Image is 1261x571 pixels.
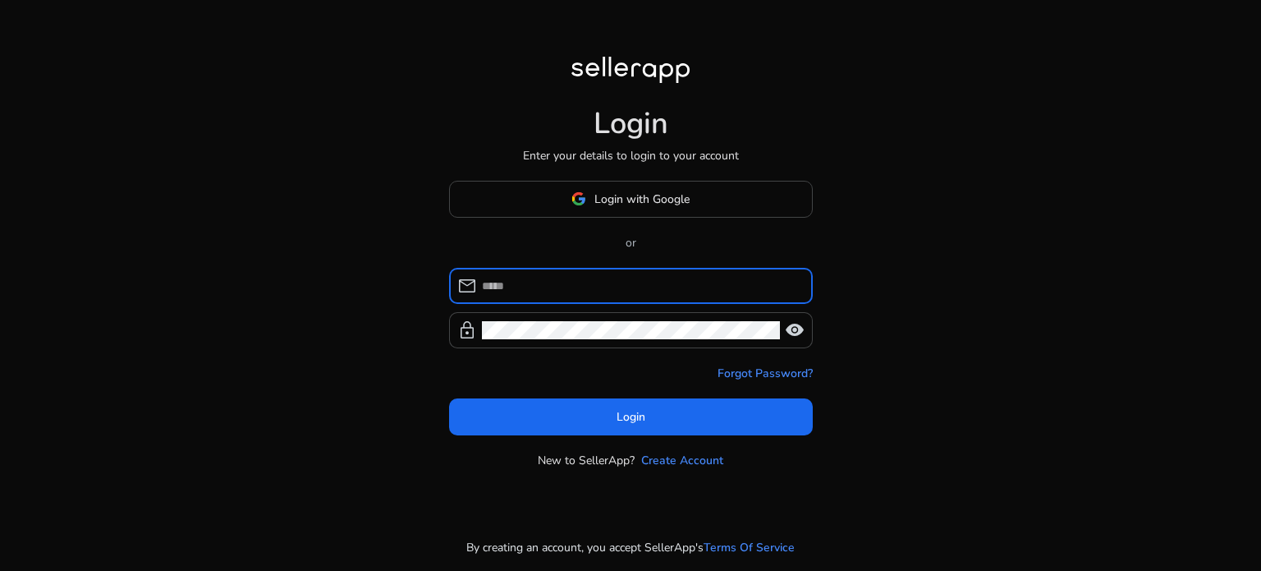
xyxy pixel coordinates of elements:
[641,452,723,469] a: Create Account
[718,365,813,382] a: Forgot Password?
[704,539,795,556] a: Terms Of Service
[594,191,690,208] span: Login with Google
[538,452,635,469] p: New to SellerApp?
[457,276,477,296] span: mail
[785,320,805,340] span: visibility
[457,320,477,340] span: lock
[571,191,586,206] img: google-logo.svg
[594,106,668,141] h1: Login
[523,147,739,164] p: Enter your details to login to your account
[617,408,645,426] span: Login
[449,181,813,218] button: Login with Google
[449,234,813,251] p: or
[449,398,813,435] button: Login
